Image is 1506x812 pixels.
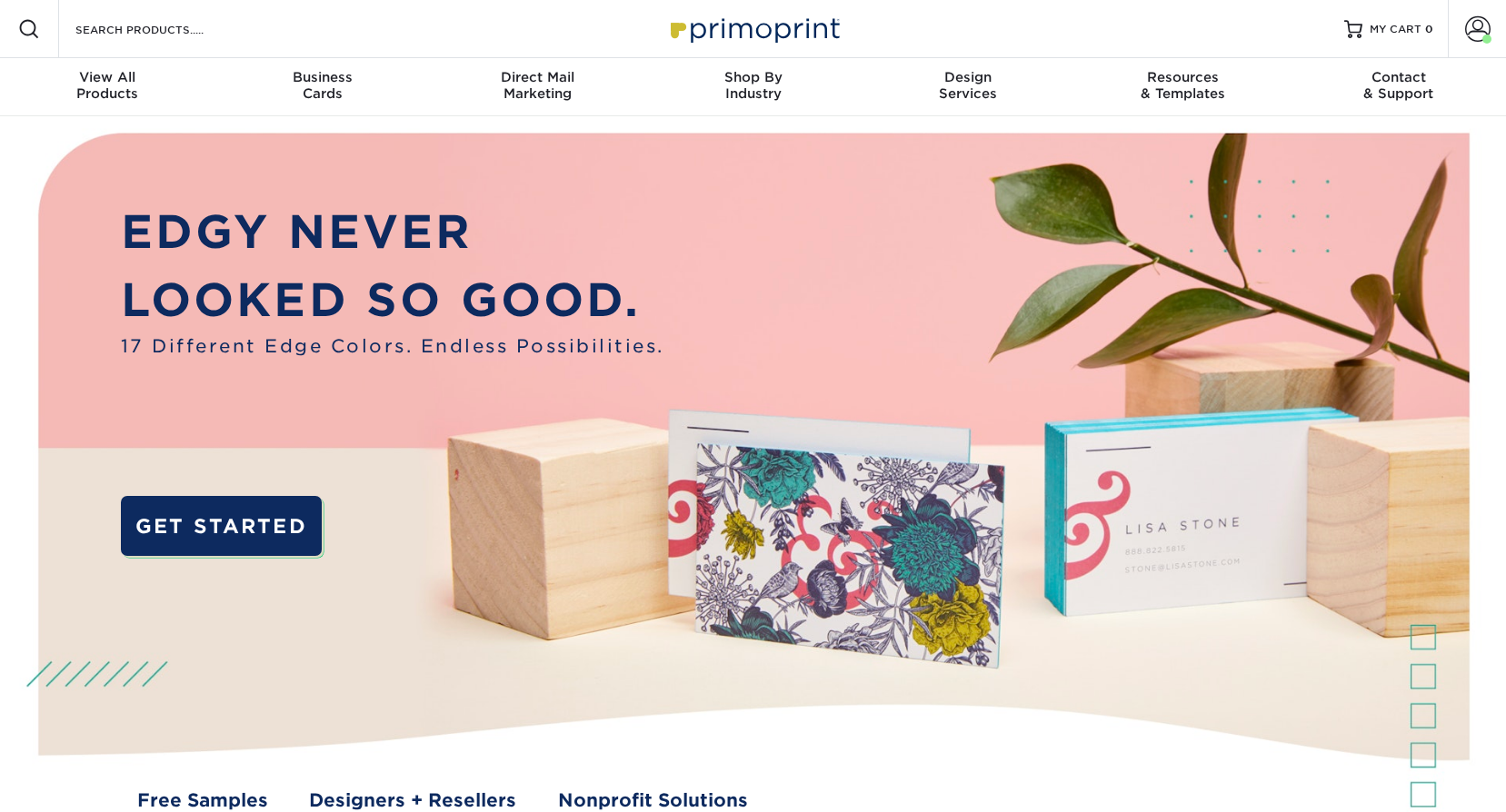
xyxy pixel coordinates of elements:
[645,69,861,85] span: Shop By
[861,69,1076,102] div: Services
[121,198,664,266] p: EDGY NEVER
[645,58,861,116] a: Shop ByIndustry
[645,69,861,102] div: Industry
[430,58,645,116] a: Direct MailMarketing
[1076,69,1292,102] div: & Templates
[1291,58,1506,116] a: Contact& Support
[663,9,844,48] img: Primoprint
[215,69,431,85] span: Business
[1291,69,1506,102] div: & Support
[861,58,1076,116] a: DesignServices
[1076,58,1292,116] a: Resources& Templates
[1370,22,1421,37] span: MY CART
[1425,23,1433,35] span: 0
[1291,69,1506,85] span: Contact
[215,69,431,102] div: Cards
[74,18,251,40] input: SEARCH PRODUCTS.....
[430,69,645,85] span: Direct Mail
[121,496,323,555] a: GET STARTED
[215,58,431,116] a: BusinessCards
[121,333,664,361] span: 17 Different Edge Colors. Endless Possibilities.
[1076,69,1292,85] span: Resources
[430,69,645,102] div: Marketing
[121,266,664,334] p: LOOKED SO GOOD.
[861,69,1076,85] span: Design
